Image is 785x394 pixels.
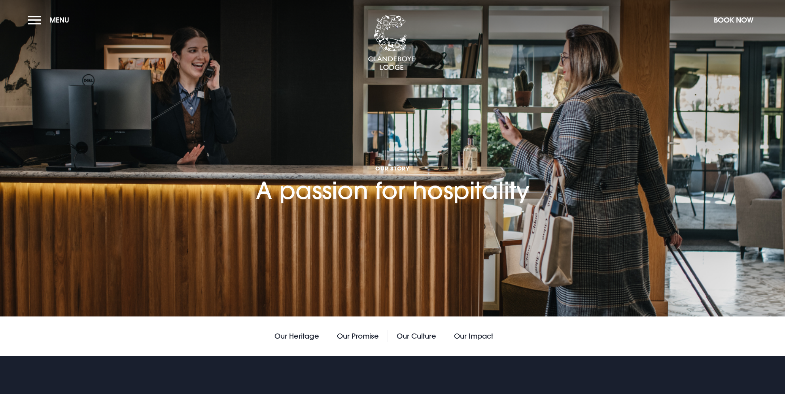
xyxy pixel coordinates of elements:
span: Our Story [256,165,530,172]
a: Our Heritage [274,330,319,342]
a: Our Impact [454,330,493,342]
a: Our Promise [337,330,379,342]
button: Menu [28,11,73,28]
button: Book Now [710,11,757,28]
a: Our Culture [397,330,436,342]
h1: A passion for hospitality [256,116,530,205]
img: Clandeboye Lodge [368,15,415,71]
span: Menu [49,15,69,25]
